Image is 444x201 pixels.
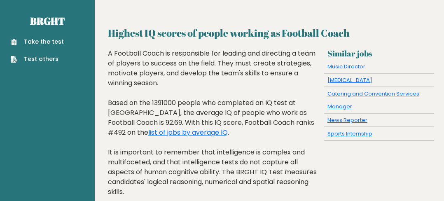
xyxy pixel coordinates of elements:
a: Music Director [327,63,365,70]
a: Sports Internship [327,130,372,138]
a: News Reporter [327,116,367,124]
a: Catering and Convention Services Manager [327,90,419,110]
a: Brght [30,14,65,28]
a: Test others [11,55,64,63]
a: list of jobs by average IQ [148,128,228,137]
a: [MEDICAL_DATA] [327,76,372,84]
h2: Highest IQ scores of people working as Football Coach [108,26,431,40]
a: Take the test [11,37,64,46]
h3: Similar jobs [327,49,431,58]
